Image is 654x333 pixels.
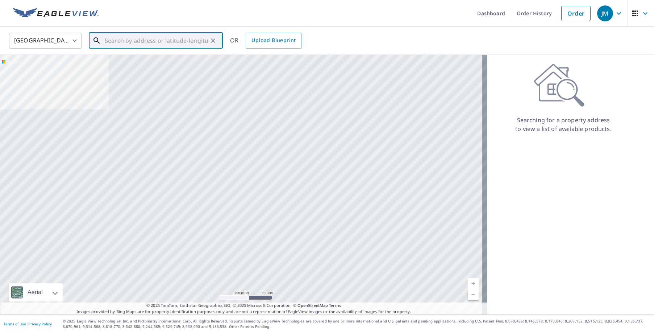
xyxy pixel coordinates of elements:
a: OpenStreetMap [297,303,328,308]
a: Current Level 5, Zoom Out [468,289,479,300]
input: Search by address or latitude-longitude [105,30,208,51]
div: JM [597,5,613,21]
span: Upload Blueprint [251,36,296,45]
p: © 2025 Eagle View Technologies, Inc. and Pictometry International Corp. All Rights Reserved. Repo... [63,318,650,329]
div: Aerial [25,283,45,301]
a: Current Level 5, Zoom In [468,278,479,289]
div: [GEOGRAPHIC_DATA] [9,30,82,51]
a: Privacy Policy [28,321,52,326]
a: Order [561,6,591,21]
p: | [4,322,52,326]
div: OR [230,33,302,49]
a: Terms of Use [4,321,26,326]
img: EV Logo [13,8,99,19]
a: Terms [329,303,341,308]
div: Aerial [9,283,63,301]
button: Clear [208,36,218,46]
p: Searching for a property address to view a list of available products. [515,116,612,133]
span: © 2025 TomTom, Earthstar Geographics SIO, © 2025 Microsoft Corporation, © [146,303,341,309]
a: Upload Blueprint [246,33,301,49]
